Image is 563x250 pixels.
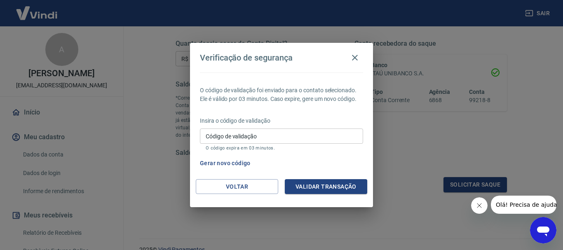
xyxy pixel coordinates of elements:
[200,53,293,63] h4: Verificação de segurança
[196,179,278,194] button: Voltar
[200,86,363,103] p: O código de validação foi enviado para o contato selecionado. Ele é válido por 03 minutos. Caso e...
[200,117,363,125] p: Insira o código de validação
[197,156,254,171] button: Gerar novo código
[206,145,357,151] p: O código expira em 03 minutos.
[530,217,556,243] iframe: Botão para abrir a janela de mensagens
[471,197,488,214] iframe: Fechar mensagem
[5,6,69,12] span: Olá! Precisa de ajuda?
[285,179,367,194] button: Validar transação
[491,196,556,214] iframe: Mensagem da empresa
